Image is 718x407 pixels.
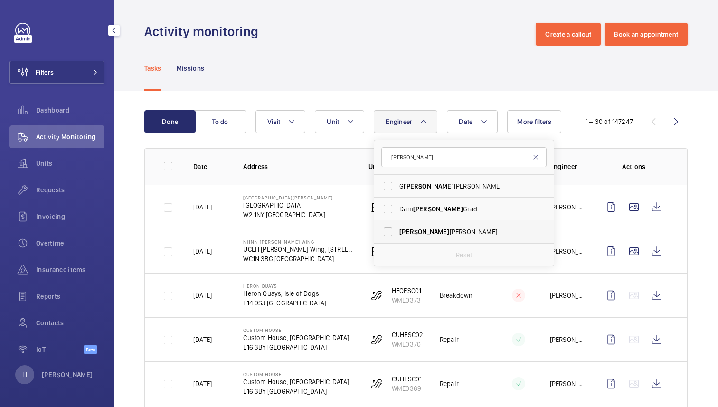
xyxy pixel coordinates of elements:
[507,110,561,133] button: More filters
[193,291,212,300] p: [DATE]
[371,378,382,389] img: escalator.svg
[456,250,472,260] p: Reset
[243,200,333,210] p: [GEOGRAPHIC_DATA]
[9,61,104,84] button: Filters
[255,110,305,133] button: Visit
[36,159,104,168] span: Units
[243,254,353,264] p: WC1N 3BG [GEOGRAPHIC_DATA]
[42,370,93,379] p: [PERSON_NAME]
[600,162,668,171] p: Actions
[243,371,349,377] p: Custom House
[243,195,333,200] p: [GEOGRAPHIC_DATA][PERSON_NAME]
[243,377,349,387] p: Custom House, [GEOGRAPHIC_DATA]
[243,283,326,289] p: Heron Quays
[84,345,97,354] span: Beta
[399,181,530,191] span: G [PERSON_NAME]
[243,387,349,396] p: E16 3BY [GEOGRAPHIC_DATA]
[399,227,530,237] span: [PERSON_NAME]
[413,205,463,213] span: [PERSON_NAME]
[327,118,339,125] span: Unit
[392,286,421,295] p: HEQESC01
[371,290,382,301] img: escalator.svg
[550,202,585,212] p: [PERSON_NAME]
[193,335,212,344] p: [DATE]
[36,238,104,248] span: Overtime
[459,118,472,125] span: Date
[550,291,585,300] p: [PERSON_NAME]
[36,345,84,354] span: IoT
[22,370,27,379] p: LI
[371,201,382,213] img: elevator.svg
[243,162,353,171] p: Address
[550,335,585,344] p: [PERSON_NAME]
[193,162,228,171] p: Date
[386,118,412,125] span: Engineer
[144,23,264,40] h1: Activity monitoring
[392,330,423,340] p: CUHESC02
[36,132,104,142] span: Activity Monitoring
[550,379,585,388] p: [PERSON_NAME]
[36,212,104,221] span: Invoicing
[447,110,498,133] button: Date
[440,335,459,344] p: Repair
[392,295,421,305] p: WME0373
[586,117,633,126] div: 1 – 30 of 147247
[195,110,246,133] button: To do
[36,265,104,274] span: Insurance items
[243,342,349,352] p: E16 3BY [GEOGRAPHIC_DATA]
[381,147,547,167] input: Search by engineer
[399,228,449,236] span: [PERSON_NAME]
[368,162,425,171] p: Unit
[267,118,280,125] span: Visit
[36,292,104,301] span: Reports
[36,67,54,77] span: Filters
[36,318,104,328] span: Contacts
[193,202,212,212] p: [DATE]
[243,239,353,245] p: NHNN [PERSON_NAME] Wing
[392,340,423,349] p: WME0370
[371,334,382,345] img: escalator.svg
[177,64,205,73] p: Missions
[404,182,453,190] span: [PERSON_NAME]
[243,289,326,298] p: Heron Quays, Isle of Dogs
[550,162,585,171] p: Engineer
[440,291,473,300] p: Breakdown
[243,298,326,308] p: E14 9SJ [GEOGRAPHIC_DATA]
[315,110,364,133] button: Unit
[371,246,382,257] img: elevator.svg
[392,384,422,393] p: WME0369
[243,333,349,342] p: Custom House, [GEOGRAPHIC_DATA]
[193,246,212,256] p: [DATE]
[517,118,551,125] span: More filters
[605,23,688,46] button: Book an appointment
[144,110,196,133] button: Done
[243,245,353,254] p: UCLH [PERSON_NAME] Wing, [STREET_ADDRESS],
[536,23,601,46] button: Create a callout
[36,105,104,115] span: Dashboard
[550,246,585,256] p: [PERSON_NAME]
[193,379,212,388] p: [DATE]
[374,110,437,133] button: Engineer
[243,210,333,219] p: W2 1NY [GEOGRAPHIC_DATA]
[36,185,104,195] span: Requests
[392,374,422,384] p: CUHESC01
[399,204,530,214] span: Dam Grad
[243,327,349,333] p: Custom House
[440,379,459,388] p: Repair
[144,64,161,73] p: Tasks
